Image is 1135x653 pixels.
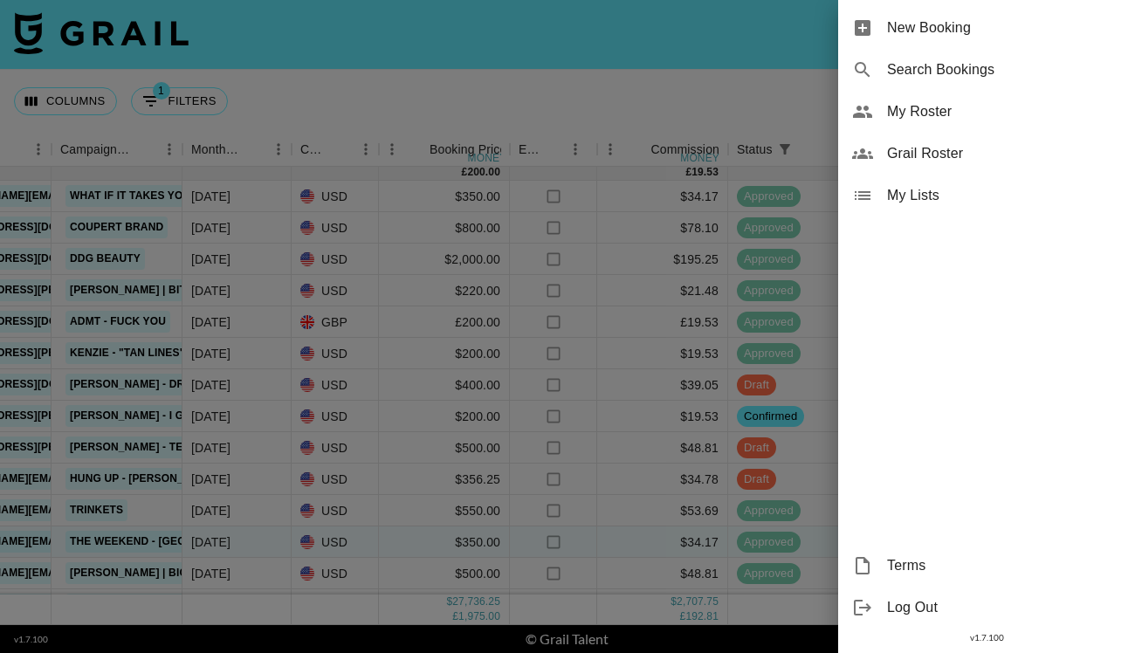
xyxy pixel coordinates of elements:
span: New Booking [887,17,1121,38]
div: Log Out [838,587,1135,629]
span: Grail Roster [887,143,1121,164]
div: Terms [838,545,1135,587]
div: My Roster [838,91,1135,133]
div: Grail Roster [838,133,1135,175]
span: My Lists [887,185,1121,206]
div: Search Bookings [838,49,1135,91]
div: New Booking [838,7,1135,49]
span: Terms [887,555,1121,576]
span: Search Bookings [887,59,1121,80]
span: Log Out [887,597,1121,618]
span: My Roster [887,101,1121,122]
div: My Lists [838,175,1135,217]
div: v 1.7.100 [838,629,1135,647]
